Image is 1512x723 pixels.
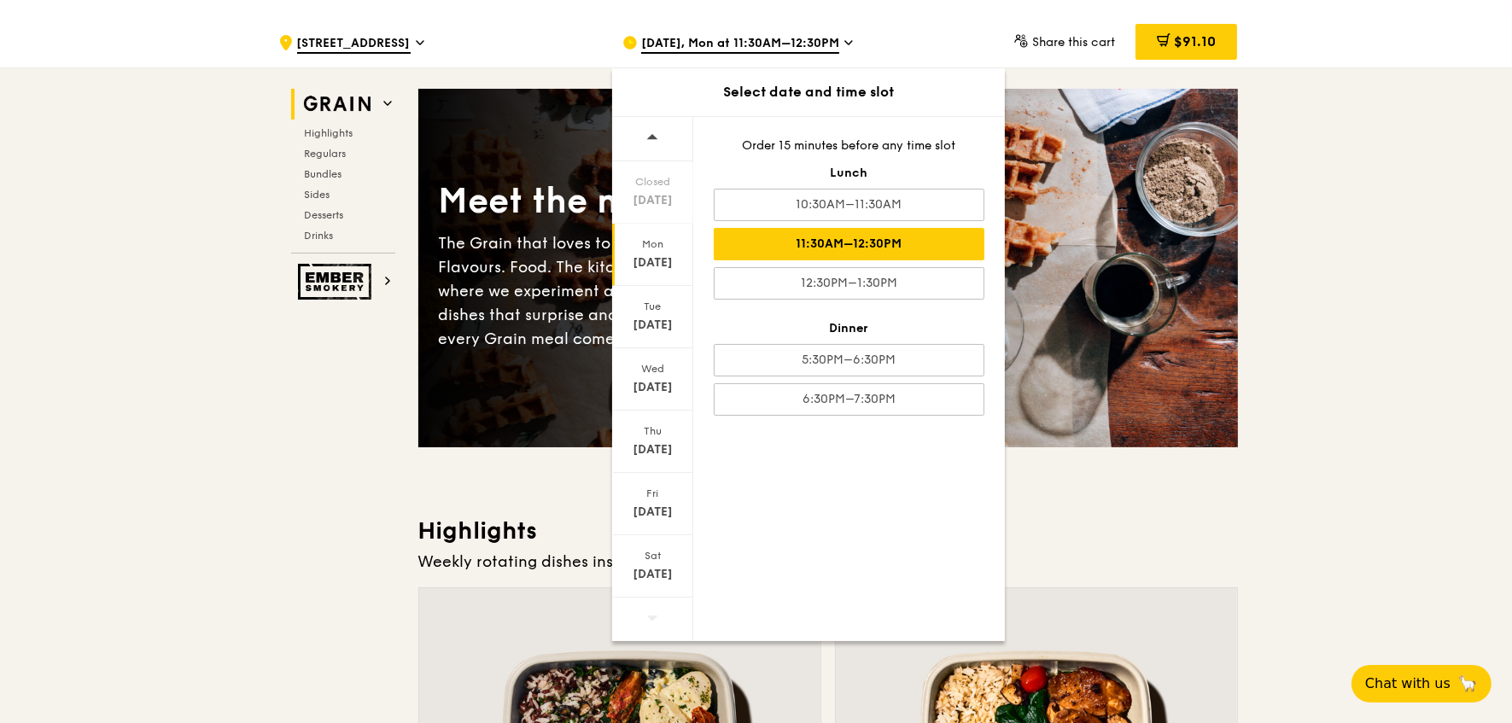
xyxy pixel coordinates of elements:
div: [DATE] [615,441,691,458]
span: Share this cart [1032,35,1115,50]
div: Dinner [714,320,984,337]
div: 6:30PM–7:30PM [714,383,984,416]
div: Thu [615,424,691,438]
div: [DATE] [615,379,691,396]
div: [DATE] [615,504,691,521]
div: Order 15 minutes before any time slot [714,137,984,155]
div: Sat [615,549,691,563]
span: Bundles [305,168,342,180]
span: [DATE], Mon at 11:30AM–12:30PM [641,35,839,54]
span: Regulars [305,148,347,160]
div: 5:30PM–6:30PM [714,344,984,376]
img: Ember Smokery web logo [298,264,377,300]
div: Meet the new Grain [439,178,828,224]
div: [DATE] [615,566,691,583]
div: Closed [615,175,691,189]
div: Wed [615,362,691,376]
div: 12:30PM–1:30PM [714,267,984,300]
span: Drinks [305,230,334,242]
div: Mon [615,237,691,251]
div: Select date and time slot [612,82,1005,102]
div: Lunch [714,165,984,182]
div: Fri [615,487,691,500]
div: Tue [615,300,691,313]
span: [STREET_ADDRESS] [297,35,411,54]
span: Highlights [305,127,353,139]
button: Chat with us🦙 [1351,665,1492,703]
div: Weekly rotating dishes inspired by flavours from around the world. [418,550,1238,574]
span: $91.10 [1174,33,1216,50]
span: Chat with us [1365,673,1451,694]
div: 11:30AM–12:30PM [714,228,984,260]
div: [DATE] [615,192,691,209]
div: 10:30AM–11:30AM [714,189,984,221]
span: Desserts [305,209,344,221]
div: [DATE] [615,317,691,334]
div: [DATE] [615,254,691,271]
img: Grain web logo [298,89,377,120]
h3: Highlights [418,516,1238,546]
span: 🦙 [1457,673,1478,694]
span: Sides [305,189,330,201]
div: The Grain that loves to play. With ingredients. Flavours. Food. The kitchen is our happy place, w... [439,231,828,351]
